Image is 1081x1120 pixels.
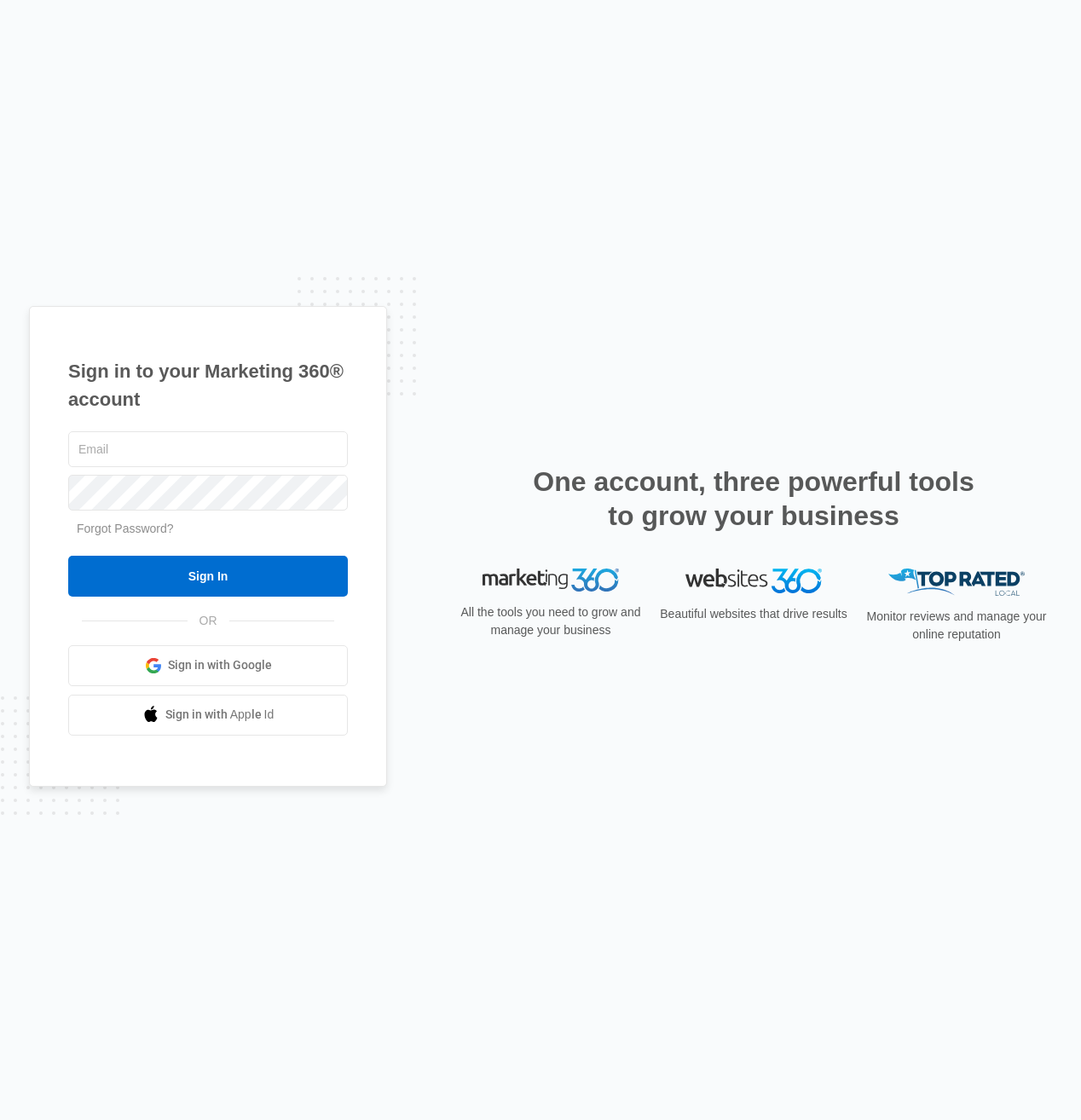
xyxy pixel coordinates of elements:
[861,608,1052,644] p: Monitor reviews and manage your online reputation
[888,569,1025,597] img: Top Rated Local
[68,357,348,413] h1: Sign in to your Marketing 360® account
[483,569,619,592] img: Marketing 360
[68,645,348,686] a: Sign in with Google
[528,465,980,533] h2: One account, three powerful tools to grow your business
[165,706,275,724] span: Sign in with Apple Id
[68,431,348,467] input: Email
[455,603,646,639] p: All the tools you need to grow and manage your business
[77,522,174,535] a: Forgot Password?
[168,656,272,674] span: Sign in with Google
[658,605,849,623] p: Beautiful websites that drive results
[68,556,348,597] input: Sign In
[188,612,229,630] span: OR
[685,569,822,593] img: Websites 360
[68,695,348,736] a: Sign in with Apple Id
